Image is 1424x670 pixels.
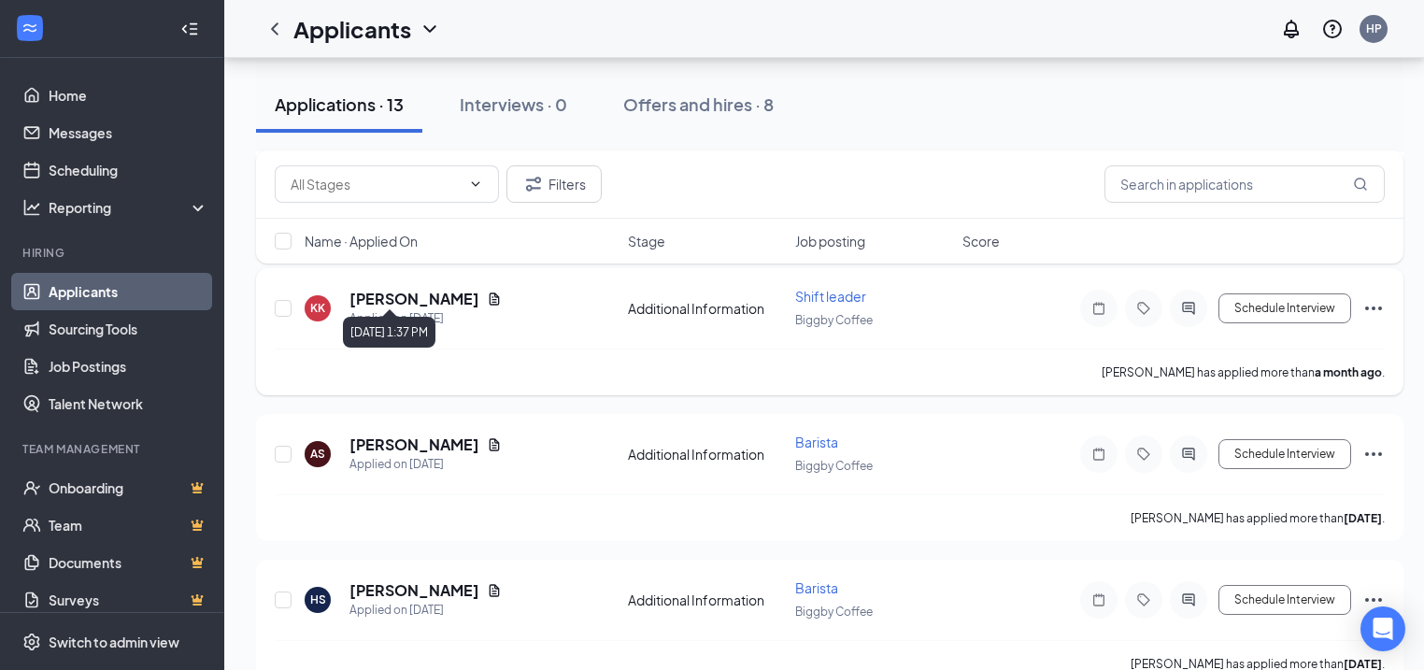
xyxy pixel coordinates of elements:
b: a month ago [1315,365,1382,379]
span: Barista [795,579,838,596]
div: Applied on [DATE] [349,455,502,474]
a: Job Postings [49,348,208,385]
div: Hiring [22,245,205,261]
a: Sourcing Tools [49,310,208,348]
span: Score [962,232,1000,250]
a: SurveysCrown [49,581,208,619]
svg: Analysis [22,198,41,217]
span: Biggby Coffee [795,459,873,473]
svg: Tag [1132,447,1155,462]
a: Messages [49,114,208,151]
div: [DATE] 1:37 PM [343,317,435,348]
svg: WorkstreamLogo [21,19,39,37]
svg: QuestionInfo [1321,18,1344,40]
a: Talent Network [49,385,208,422]
div: Applications · 13 [275,93,404,116]
h5: [PERSON_NAME] [349,435,479,455]
svg: Tag [1132,301,1155,316]
div: KK [310,300,325,316]
div: Additional Information [628,445,784,463]
div: AS [310,446,325,462]
span: Barista [795,434,838,450]
p: [PERSON_NAME] has applied more than . [1102,364,1385,380]
div: Offers and hires · 8 [623,93,774,116]
a: Scheduling [49,151,208,189]
h1: Applicants [293,13,411,45]
svg: Note [1088,447,1110,462]
svg: Ellipses [1362,443,1385,465]
a: Applicants [49,273,208,310]
svg: Note [1088,592,1110,607]
div: Reporting [49,198,209,217]
svg: Settings [22,633,41,651]
a: DocumentsCrown [49,544,208,581]
span: Stage [628,232,665,250]
svg: Tag [1132,592,1155,607]
svg: ChevronDown [419,18,441,40]
svg: Ellipses [1362,297,1385,320]
svg: ActiveChat [1177,301,1200,316]
div: Additional Information [628,591,784,609]
span: Name · Applied On [305,232,418,250]
b: [DATE] [1344,511,1382,525]
svg: MagnifyingGlass [1353,177,1368,192]
svg: Ellipses [1362,589,1385,611]
button: Schedule Interview [1218,293,1351,323]
svg: ChevronLeft [263,18,286,40]
svg: Note [1088,301,1110,316]
span: Biggby Coffee [795,605,873,619]
div: Team Management [22,441,205,457]
svg: Notifications [1280,18,1303,40]
h5: [PERSON_NAME] [349,289,479,309]
div: Switch to admin view [49,633,179,651]
span: Job posting [795,232,865,250]
button: Schedule Interview [1218,439,1351,469]
div: Interviews · 0 [460,93,567,116]
svg: Document [487,292,502,306]
div: HS [310,592,326,607]
input: Search in applications [1104,165,1385,203]
div: Open Intercom Messenger [1360,606,1405,651]
div: HP [1366,21,1382,36]
svg: Collapse [180,20,199,38]
button: Filter Filters [506,165,602,203]
svg: Filter [522,173,545,195]
input: All Stages [291,174,461,194]
div: Applied on [DATE] [349,601,502,620]
svg: Document [487,583,502,598]
div: Additional Information [628,299,784,318]
svg: ActiveChat [1177,447,1200,462]
svg: ActiveChat [1177,592,1200,607]
span: Biggby Coffee [795,313,873,327]
a: TeamCrown [49,506,208,544]
button: Schedule Interview [1218,585,1351,615]
svg: Document [487,437,502,452]
span: Shift leader [795,288,866,305]
svg: ChevronDown [468,177,483,192]
a: OnboardingCrown [49,469,208,506]
h5: [PERSON_NAME] [349,580,479,601]
a: Home [49,77,208,114]
p: [PERSON_NAME] has applied more than . [1131,510,1385,526]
